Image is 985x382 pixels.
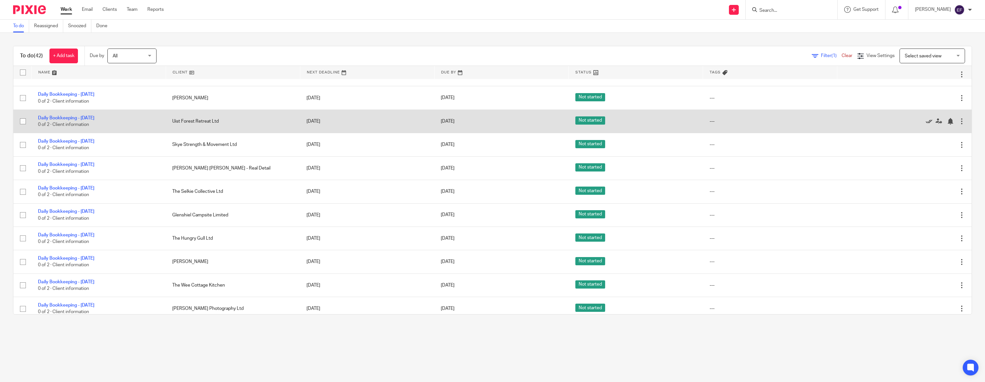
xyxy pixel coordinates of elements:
a: Team [127,6,138,13]
td: [DATE] [300,180,434,203]
span: 0 of 2 · Client information [38,169,89,174]
div: --- [710,305,831,312]
a: Daily Bookkeeping - [DATE] [38,233,94,237]
span: Not started [575,304,605,312]
td: [DATE] [300,156,434,180]
span: [DATE] [441,236,455,241]
a: To do [13,20,29,32]
div: --- [710,258,831,265]
td: The Selkie Collective Ltd [166,180,300,203]
div: --- [710,235,831,242]
p: Due by [90,52,104,59]
span: 0 of 2 · Client information [38,286,89,291]
td: [DATE] [300,203,434,227]
a: Mark as done [926,118,936,125]
span: [DATE] [441,96,455,100]
td: [PERSON_NAME] Photography Ltd [166,297,300,320]
span: 0 of 2 · Client information [38,263,89,268]
span: Not started [575,257,605,265]
div: --- [710,118,831,125]
span: [DATE] [441,306,455,311]
span: 0 of 2 · Client information [38,239,89,244]
span: 0 of 2 · Client information [38,216,89,221]
span: Select saved view [905,54,941,58]
td: Glenshiel Campsite Limited [166,203,300,227]
a: Daily Bookkeeping - [DATE] [38,162,94,167]
td: The Hungry Gull Ltd [166,227,300,250]
a: Daily Bookkeeping - [DATE] [38,139,94,144]
span: 0 of 2 · Client information [38,310,89,314]
span: (42) [34,53,43,58]
a: Clients [102,6,117,13]
span: Filter [821,53,842,58]
span: 0 of 2 · Client information [38,146,89,151]
span: 0 of 2 · Client information [38,99,89,104]
td: Uist Forest Retreat Ltd [166,110,300,133]
a: Daily Bookkeeping - [DATE] [38,186,94,191]
span: Not started [575,210,605,218]
img: Pixie [13,5,46,14]
span: (1) [831,53,837,58]
td: Skye Strength & Movement Ltd [166,133,300,156]
span: Not started [575,140,605,148]
span: Not started [575,187,605,195]
a: Daily Bookkeeping - [DATE] [38,209,94,214]
a: Daily Bookkeeping - [DATE] [38,116,94,120]
td: [PERSON_NAME] [166,250,300,273]
h1: To do [20,52,43,59]
span: Not started [575,163,605,171]
div: --- [710,212,831,218]
span: [DATE] [441,213,455,217]
td: The Wee Cottage Kitchen [166,273,300,297]
div: --- [710,141,831,148]
a: Daily Bookkeeping - [DATE] [38,303,94,308]
span: [DATE] [441,189,455,194]
a: Email [82,6,93,13]
span: View Settings [866,53,895,58]
a: Daily Bookkeeping - [DATE] [38,280,94,284]
input: Search [759,8,818,14]
td: [DATE] [300,227,434,250]
span: 0 of 2 · Client information [38,192,89,197]
span: Tags [710,70,721,74]
span: [DATE] [441,260,455,264]
div: --- [710,188,831,195]
span: Not started [575,93,605,101]
span: [DATE] [441,166,455,171]
td: [DATE] [300,250,434,273]
a: Reassigned [34,20,63,32]
a: Daily Bookkeeping - [DATE] [38,256,94,261]
div: --- [710,165,831,171]
td: [PERSON_NAME] [166,86,300,110]
td: [DATE] [300,133,434,156]
a: Snoozed [68,20,91,32]
td: [PERSON_NAME] [PERSON_NAME] - Real Detail [166,156,300,180]
a: Done [96,20,112,32]
span: Not started [575,233,605,242]
span: 0 of 2 · Client information [38,122,89,127]
span: All [113,54,118,58]
a: + Add task [49,49,78,63]
a: Clear [842,53,852,58]
td: [DATE] [300,86,434,110]
span: Not started [575,116,605,125]
span: [DATE] [441,283,455,288]
td: [DATE] [300,297,434,320]
td: [DATE] [300,273,434,297]
a: Reports [147,6,164,13]
img: svg%3E [954,5,965,15]
td: [DATE] [300,110,434,133]
div: --- [710,282,831,289]
span: Not started [575,280,605,289]
span: [DATE] [441,142,455,147]
a: Work [61,6,72,13]
span: [DATE] [441,119,455,124]
div: --- [710,95,831,101]
p: [PERSON_NAME] [915,6,951,13]
span: Get Support [853,7,879,12]
a: Daily Bookkeeping - [DATE] [38,92,94,97]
